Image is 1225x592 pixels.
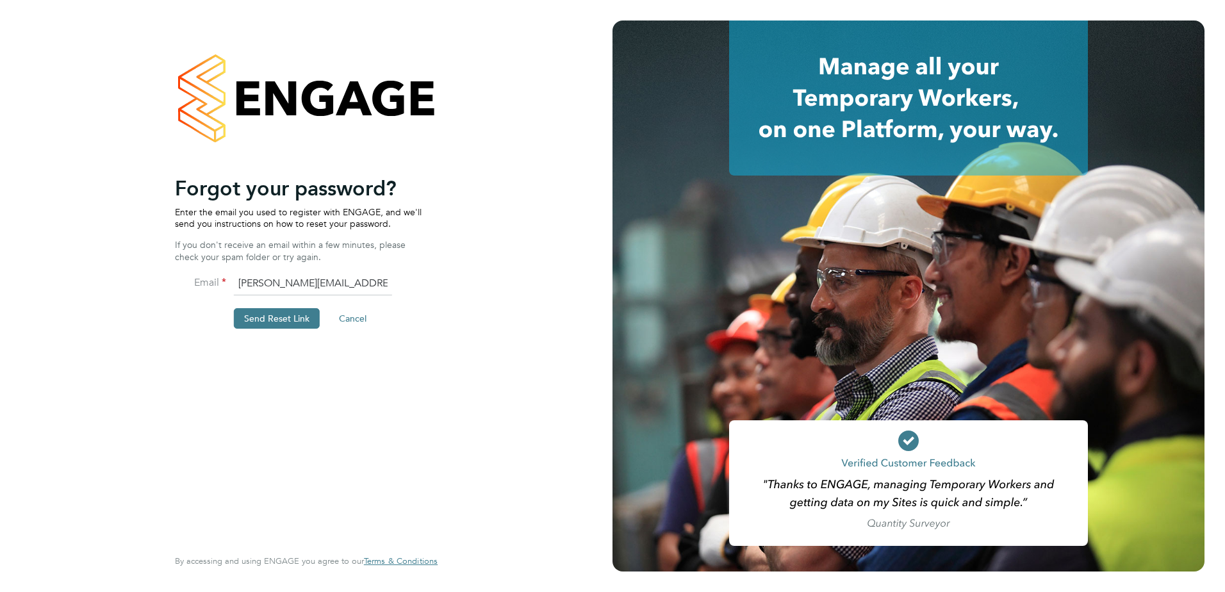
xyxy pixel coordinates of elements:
[329,308,377,329] button: Cancel
[234,272,392,295] input: Enter your work email...
[234,308,320,329] button: Send Reset Link
[175,239,425,262] p: If you don't receive an email within a few minutes, please check your spam folder or try again.
[364,556,438,566] a: Terms & Conditions
[364,555,438,566] span: Terms & Conditions
[175,206,425,229] p: Enter the email you used to register with ENGAGE, and we'll send you instructions on how to reset...
[175,276,226,290] label: Email
[175,555,438,566] span: By accessing and using ENGAGE you agree to our
[175,176,425,201] h2: Forgot your password?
